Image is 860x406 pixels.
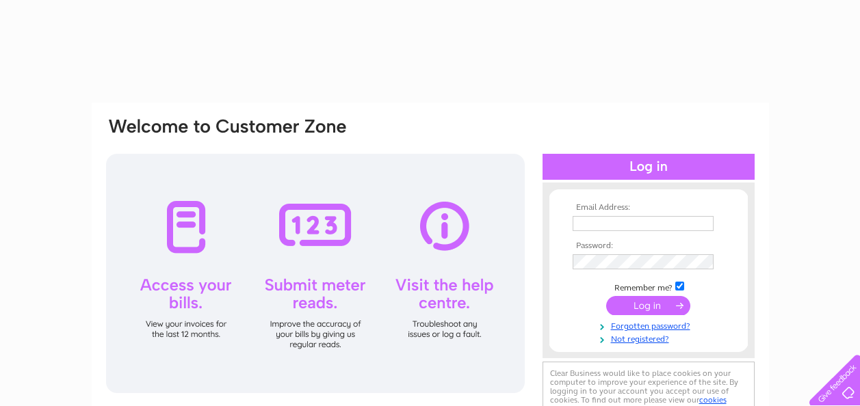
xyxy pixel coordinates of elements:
[573,331,728,344] a: Not registered?
[569,203,728,213] th: Email Address:
[569,280,728,293] td: Remember me?
[569,241,728,251] th: Password:
[606,296,690,315] input: Submit
[573,319,728,331] a: Forgotten password?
